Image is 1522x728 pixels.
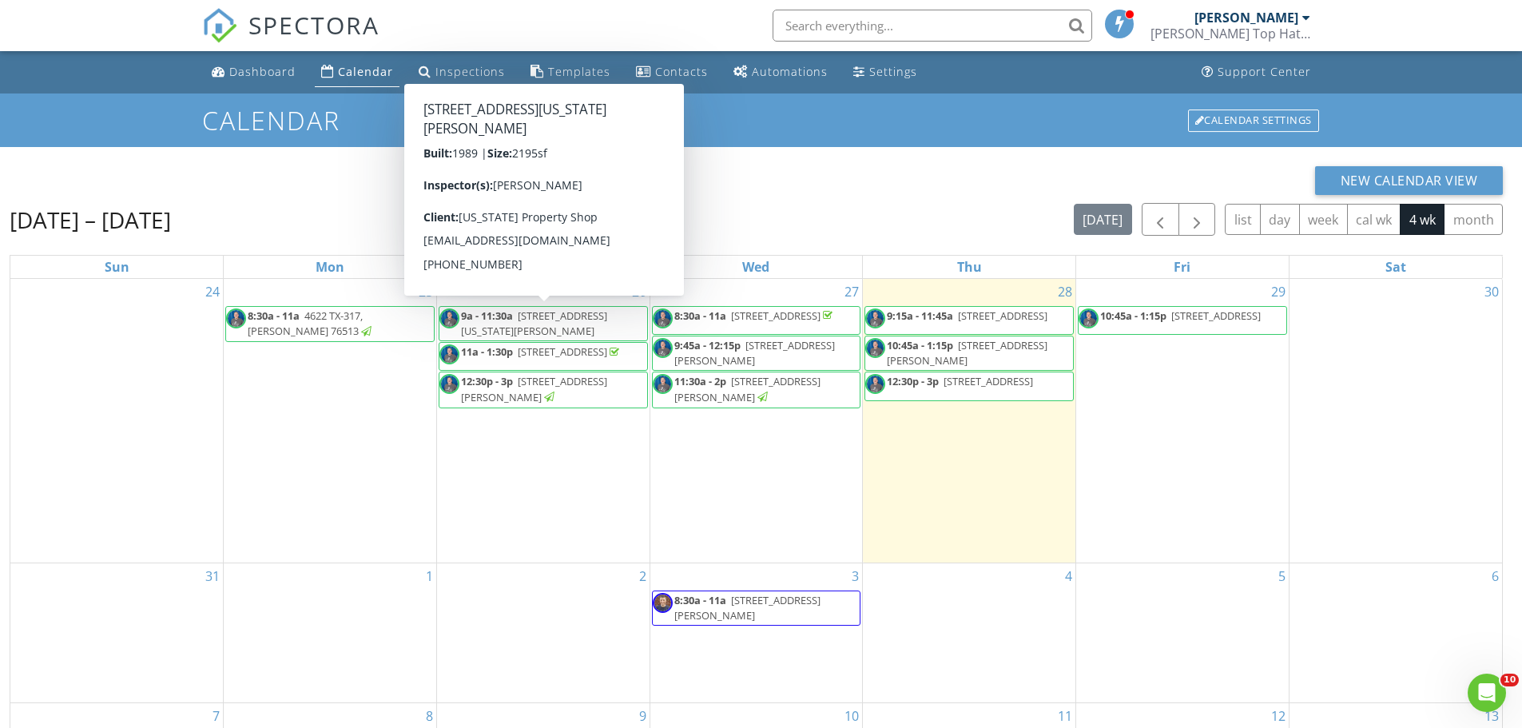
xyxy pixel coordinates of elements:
a: Go to September 3, 2025 [848,563,862,589]
span: [STREET_ADDRESS] [958,308,1047,323]
a: 12:30p - 3p [STREET_ADDRESS][PERSON_NAME] [439,372,648,408]
button: Previous [1142,203,1179,236]
a: Go to September 4, 2025 [1062,563,1075,589]
div: [PERSON_NAME] [1194,10,1298,26]
span: 12:30p - 3p [887,374,939,388]
a: 8:30a - 11a 4622 TX-317, [PERSON_NAME] 76513 [248,308,374,338]
button: New Calendar View [1315,166,1504,195]
a: Contacts [630,58,714,87]
a: Go to August 28, 2025 [1055,279,1075,304]
a: Tuesday [528,256,558,278]
img: bio_pic_closer.jpg [865,374,885,394]
div: Settings [869,64,917,79]
td: Go to August 28, 2025 [863,279,1076,563]
button: [DATE] [1074,204,1132,235]
iframe: Intercom live chat [1468,674,1506,712]
a: Go to August 24, 2025 [202,279,223,304]
span: 12:30p - 3p [461,374,513,388]
a: 8:30a - 11a [STREET_ADDRESS][PERSON_NAME] [674,593,821,623]
img: bio_pic_closer.jpg [865,338,885,358]
button: week [1299,204,1348,235]
span: [STREET_ADDRESS] [731,308,821,323]
img: bio_pic_closer.jpg [653,374,673,394]
button: cal wk [1347,204,1401,235]
span: 8:30a - 11a [674,593,726,607]
input: Search everything... [773,10,1092,42]
h1: Calendar [202,106,1321,134]
button: month [1444,204,1503,235]
a: Dashboard [205,58,302,87]
a: Support Center [1195,58,1317,87]
h2: [DATE] – [DATE] [10,204,171,236]
div: Inspections [435,64,505,79]
span: 4622 TX-317, [PERSON_NAME] 76513 [248,308,363,338]
a: Settings [847,58,924,87]
a: Monday [312,256,348,278]
a: Go to September 5, 2025 [1275,563,1289,589]
span: 8:30a - 11a [674,308,726,323]
span: 9:45a - 12:15p [674,338,741,352]
img: bio_pic_closer.jpg [226,308,246,328]
a: 11a - 1:30p [STREET_ADDRESS] [439,342,648,371]
div: Templates [548,64,610,79]
a: Go to September 6, 2025 [1488,563,1502,589]
button: day [1260,204,1300,235]
a: Go to August 30, 2025 [1481,279,1502,304]
a: 8:30a - 11a [STREET_ADDRESS][PERSON_NAME] [652,591,861,626]
a: 9:15a - 11:45a [STREET_ADDRESS] [864,306,1074,335]
span: 10:45a - 1:15p [887,338,953,352]
td: Go to September 6, 2025 [1289,563,1502,703]
td: Go to August 31, 2025 [10,563,224,703]
span: [STREET_ADDRESS][PERSON_NAME] [887,338,1047,368]
a: Calendar Settings [1186,108,1321,133]
td: Go to September 4, 2025 [863,563,1076,703]
button: list [1225,204,1261,235]
a: 9a - 11:30a [STREET_ADDRESS][US_STATE][PERSON_NAME] [461,308,607,338]
img: bio_pic_closer.jpg [653,308,673,328]
button: 4 wk [1400,204,1445,235]
img: bio_pic_closer.jpg [439,308,459,328]
a: SPECTORA [202,22,380,55]
a: Thursday [954,256,985,278]
td: Go to August 25, 2025 [224,279,437,563]
span: [STREET_ADDRESS][PERSON_NAME] [461,374,607,404]
td: Go to August 30, 2025 [1289,279,1502,563]
span: [STREET_ADDRESS] [1171,308,1261,323]
span: [STREET_ADDRESS] [518,344,607,359]
td: Go to September 2, 2025 [436,563,650,703]
span: 8:30a - 11a [248,308,300,323]
img: bio_pic_closer.jpg [865,308,885,328]
a: Go to September 2, 2025 [636,563,650,589]
span: SPECTORA [248,8,380,42]
a: Go to August 25, 2025 [415,279,436,304]
a: 11:30a - 2p [STREET_ADDRESS][PERSON_NAME] [674,374,821,404]
span: [STREET_ADDRESS] [944,374,1033,388]
td: Go to August 24, 2025 [10,279,224,563]
div: Calendar Settings [1188,109,1319,132]
a: 10:45a - 1:15p [STREET_ADDRESS][PERSON_NAME] [864,336,1074,371]
a: Automations (Basic) [727,58,834,87]
a: 9:15a - 11:45a [STREET_ADDRESS] [887,308,1050,323]
div: Calendar [338,64,393,79]
img: 20230310_074909scalede1678481734810.jpg [653,593,673,613]
a: Templates [524,58,617,87]
a: 11a - 1:30p [STREET_ADDRESS] [461,344,622,359]
a: 8:30a - 11a [STREET_ADDRESS] [652,306,861,335]
a: 8:30a - 11a [STREET_ADDRESS] [674,308,836,323]
div: Contacts [655,64,708,79]
div: Support Center [1218,64,1311,79]
a: Saturday [1382,256,1409,278]
a: Calendar [315,58,399,87]
td: Go to August 27, 2025 [650,279,863,563]
a: Wednesday [739,256,773,278]
img: bio_pic_closer.jpg [439,374,459,394]
span: [STREET_ADDRESS][PERSON_NAME] [674,374,821,404]
div: Dashboard [229,64,296,79]
span: [STREET_ADDRESS][US_STATE][PERSON_NAME] [461,308,607,338]
a: 9:45a - 12:15p [STREET_ADDRESS][PERSON_NAME] [652,336,861,371]
a: Go to August 31, 2025 [202,563,223,589]
span: 10:45a - 1:15p [1100,308,1166,323]
a: 12:30p - 3p [STREET_ADDRESS] [887,374,1035,388]
button: Next [1178,203,1216,236]
span: [STREET_ADDRESS][PERSON_NAME] [674,593,821,623]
